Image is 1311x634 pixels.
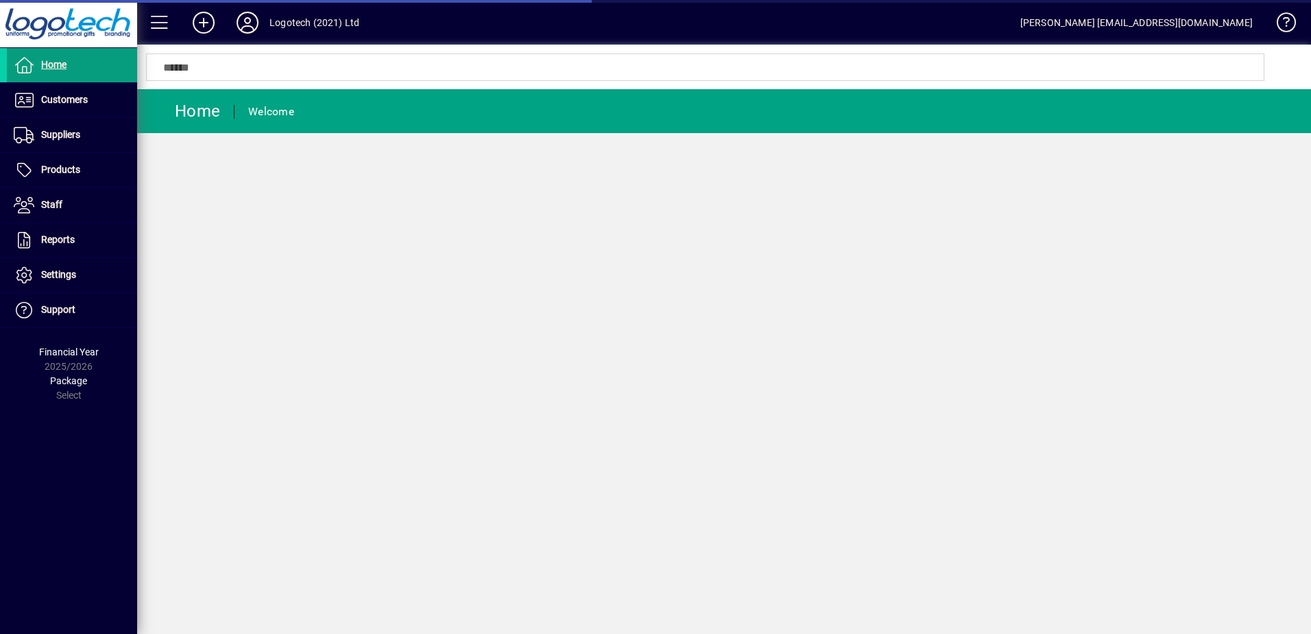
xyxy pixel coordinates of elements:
span: Customers [41,94,88,105]
span: Staff [41,199,62,210]
span: Support [41,304,75,315]
a: Settings [7,258,137,292]
a: Support [7,293,137,327]
a: Products [7,153,137,187]
span: Financial Year [39,347,99,357]
span: Settings [41,269,76,280]
span: Suppliers [41,129,80,140]
div: [PERSON_NAME] [EMAIL_ADDRESS][DOMAIN_NAME] [1020,12,1253,34]
div: Welcome [248,101,294,123]
span: Package [50,375,87,386]
a: Staff [7,188,137,222]
span: Reports [41,234,75,245]
a: Customers [7,83,137,117]
button: Profile [226,10,269,35]
a: Reports [7,223,137,257]
a: Suppliers [7,118,137,152]
span: Home [41,59,67,70]
button: Add [182,10,226,35]
span: Products [41,164,80,175]
div: Home [147,100,220,122]
div: Logotech (2021) Ltd [269,12,359,34]
a: Knowledge Base [1266,3,1294,47]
